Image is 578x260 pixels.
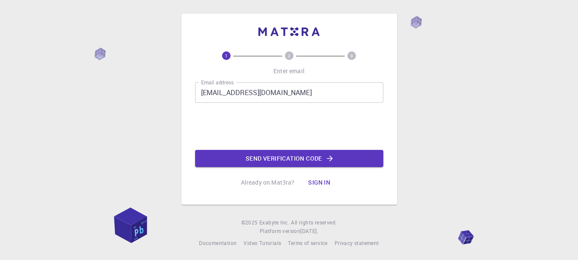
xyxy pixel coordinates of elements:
span: [DATE] . [300,227,318,234]
text: 1 [225,53,228,59]
span: Documentation [199,239,237,246]
text: 3 [350,53,353,59]
span: © 2025 [241,218,259,227]
iframe: reCAPTCHA [224,110,354,143]
span: Platform version [260,227,300,236]
a: Exabyte Inc. [259,218,289,227]
button: Send verification code [195,150,383,167]
span: All rights reserved. [291,218,337,227]
span: Exabyte Inc. [259,219,289,226]
a: [DATE]. [300,227,318,236]
a: Documentation [199,239,237,248]
span: Privacy statement [335,239,379,246]
button: Sign in [301,174,337,191]
a: Video Tutorials [243,239,281,248]
a: Terms of service [288,239,327,248]
a: Privacy statement [335,239,379,248]
p: Enter email [273,67,305,75]
span: Terms of service [288,239,327,246]
span: Video Tutorials [243,239,281,246]
p: Already on Mat3ra? [241,178,295,187]
label: Email address [201,79,234,86]
text: 2 [288,53,290,59]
